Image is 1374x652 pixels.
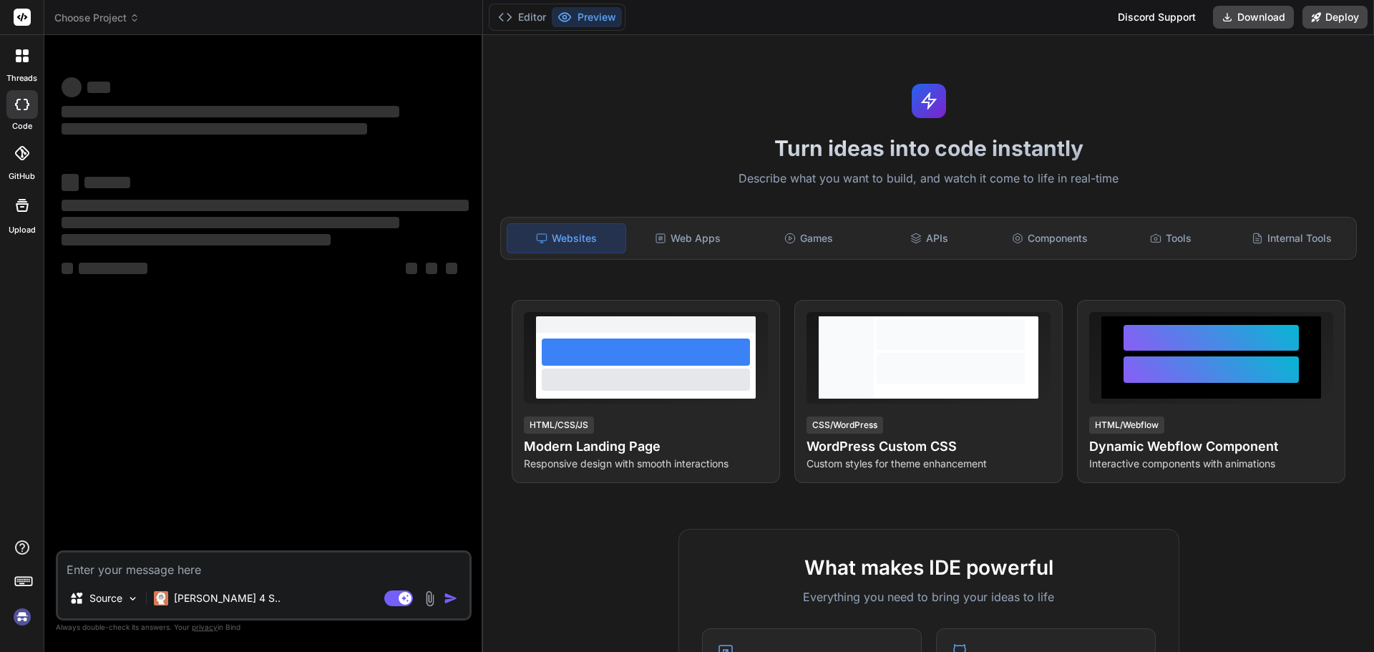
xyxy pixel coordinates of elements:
[807,417,883,434] div: CSS/WordPress
[492,170,1365,188] p: Describe what you want to build, and watch it come to life in real-time
[1302,6,1368,29] button: Deploy
[702,588,1156,605] p: Everything you need to bring your ideas to life
[1089,417,1164,434] div: HTML/Webflow
[9,170,35,183] label: GitHub
[446,263,457,274] span: ‌
[524,437,768,457] h4: Modern Landing Page
[1112,223,1230,253] div: Tools
[62,174,79,191] span: ‌
[991,223,1109,253] div: Components
[6,72,37,84] label: threads
[492,7,552,27] button: Editor
[807,437,1051,457] h4: WordPress Custom CSS
[552,7,622,27] button: Preview
[1232,223,1350,253] div: Internal Tools
[54,11,140,25] span: Choose Project
[422,590,438,607] img: attachment
[444,591,458,605] img: icon
[426,263,437,274] span: ‌
[870,223,988,253] div: APIs
[127,593,139,605] img: Pick Models
[192,623,218,631] span: privacy
[507,223,626,253] div: Websites
[1089,457,1333,471] p: Interactive components with animations
[524,417,594,434] div: HTML/CSS/JS
[174,591,281,605] p: [PERSON_NAME] 4 S..
[12,120,32,132] label: code
[524,457,768,471] p: Responsive design with smooth interactions
[56,621,472,634] p: Always double-check its answers. Your in Bind
[702,553,1156,583] h2: What makes IDE powerful
[629,223,747,253] div: Web Apps
[62,263,73,274] span: ‌
[807,457,1051,471] p: Custom styles for theme enhancement
[62,217,399,228] span: ‌
[406,263,417,274] span: ‌
[1089,437,1333,457] h4: Dynamic Webflow Component
[87,82,110,93] span: ‌
[62,106,399,117] span: ‌
[89,591,122,605] p: Source
[154,591,168,605] img: Claude 4 Sonnet
[62,234,331,245] span: ‌
[10,605,34,629] img: signin
[492,135,1365,161] h1: Turn ideas into code instantly
[750,223,868,253] div: Games
[62,200,469,211] span: ‌
[62,77,82,97] span: ‌
[1213,6,1294,29] button: Download
[62,123,367,135] span: ‌
[1109,6,1204,29] div: Discord Support
[79,263,147,274] span: ‌
[84,177,130,188] span: ‌
[9,224,36,236] label: Upload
